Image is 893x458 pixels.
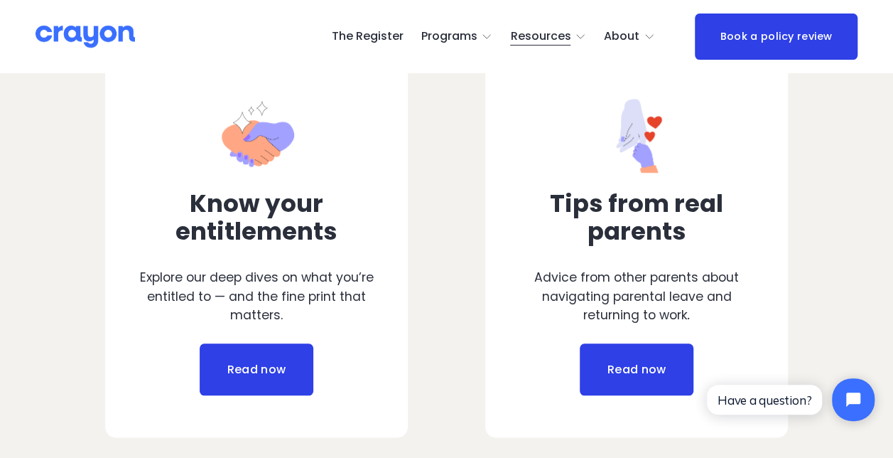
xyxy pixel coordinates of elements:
[580,343,693,396] a: Read now
[510,26,570,47] span: Resources
[200,343,313,396] a: Read now
[139,190,374,245] h3: Know your entitlements
[519,190,754,245] h3: Tips from real parents
[36,24,135,49] img: Crayon
[332,26,404,48] a: The Register
[604,26,655,48] a: folder dropdown
[604,26,639,47] span: About
[421,26,493,48] a: folder dropdown
[421,26,477,47] span: Programs
[695,14,857,60] a: Book a policy review
[510,26,586,48] a: folder dropdown
[519,268,754,324] p: Advice from other parents about navigating parental leave and returning to work
[139,268,374,324] p: Explore our deep dives on what you’re entitled to — and the fine print that matters.
[688,307,691,324] em: .
[695,366,887,433] iframe: Tidio Chat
